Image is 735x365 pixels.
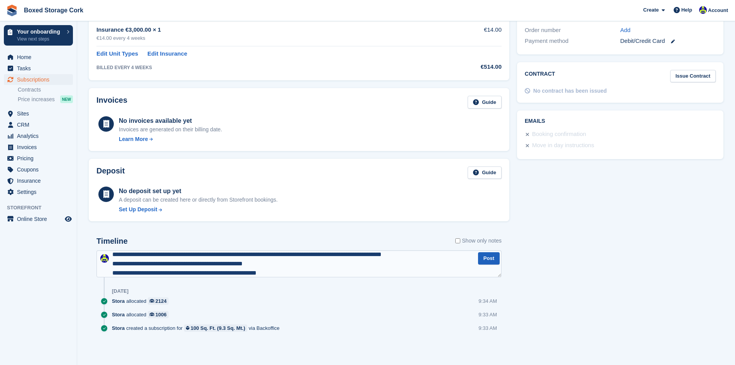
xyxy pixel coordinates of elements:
span: Price increases [18,96,55,103]
div: 9:33 AM [478,311,497,318]
td: €14.00 [426,21,502,46]
img: Vincent [100,254,109,263]
a: menu [4,108,73,119]
h2: Contract [525,70,555,83]
a: Contracts [18,86,73,93]
div: [DATE] [112,288,128,294]
div: Debit/Credit Card [620,37,716,46]
span: Tasks [17,63,63,74]
span: CRM [17,119,63,130]
p: Your onboarding [17,29,63,34]
a: menu [4,63,73,74]
div: Learn More [119,135,148,143]
div: Booking confirmation [532,130,586,139]
div: allocated [112,297,172,305]
a: menu [4,131,73,141]
span: Subscriptions [17,74,63,85]
span: Analytics [17,131,63,141]
div: 9:33 AM [478,324,497,332]
span: Stora [112,297,125,305]
label: Show only notes [455,237,502,245]
input: Show only notes [455,237,460,245]
span: Create [643,6,659,14]
a: 1006 [148,311,168,318]
span: Stora [112,311,125,318]
span: Online Store [17,214,63,224]
div: €14.00 every 4 weeks [96,34,426,42]
a: menu [4,164,73,175]
a: 100 Sq. Ft. (9.3 Sq. Mt.) [184,324,247,332]
div: created a subscription for via Backoffice [112,324,284,332]
div: Order number [525,26,620,35]
span: Insurance [17,175,63,186]
div: 1006 [155,311,167,318]
div: allocated [112,311,172,318]
div: Payment method [525,37,620,46]
a: Boxed Storage Cork [21,4,86,17]
a: Learn More [119,135,222,143]
span: Sites [17,108,63,119]
a: menu [4,142,73,153]
span: Storefront [7,204,77,212]
p: A deposit can be created here or directly from Storefront bookings. [119,196,278,204]
a: menu [4,52,73,63]
a: Add [620,26,631,35]
h2: Emails [525,118,716,124]
div: Insurance €3,000.00 × 1 [96,25,426,34]
a: menu [4,119,73,130]
a: Your onboarding View next steps [4,25,73,46]
span: Account [708,7,728,14]
div: 2124 [155,297,167,305]
a: Set Up Deposit [119,205,278,214]
a: Guide [468,96,502,109]
div: 100 Sq. Ft. (9.3 Sq. Mt.) [191,324,245,332]
a: menu [4,153,73,164]
div: 9:34 AM [478,297,497,305]
div: Set Up Deposit [119,205,157,214]
div: No invoices available yet [119,116,222,126]
button: Post [478,252,500,265]
span: Help [681,6,692,14]
h2: Invoices [96,96,127,109]
a: Edit Insurance [147,49,187,58]
span: Coupons [17,164,63,175]
a: Edit Unit Types [96,49,138,58]
a: menu [4,74,73,85]
p: View next steps [17,36,63,42]
div: Invoices are generated on their billing date. [119,126,222,134]
div: Move in day instructions [532,141,594,150]
span: Invoices [17,142,63,153]
a: Price increases NEW [18,95,73,104]
img: Vincent [699,6,707,14]
div: BILLED EVERY 4 WEEKS [96,64,426,71]
a: menu [4,187,73,197]
img: stora-icon-8386f47178a22dfd0bd8f6a31ec36ba5ce8667c1dd55bd0f319d3a0aa187defe.svg [6,5,18,16]
a: 2124 [148,297,168,305]
div: No deposit set up yet [119,187,278,196]
span: Pricing [17,153,63,164]
h2: Deposit [96,166,125,179]
div: No contract has been issued [533,87,607,95]
span: Home [17,52,63,63]
a: Guide [468,166,502,179]
a: Issue Contract [670,70,716,83]
div: NEW [60,95,73,103]
span: Stora [112,324,125,332]
a: menu [4,214,73,224]
span: Settings [17,187,63,197]
h2: Timeline [96,237,128,246]
a: Preview store [64,214,73,224]
a: menu [4,175,73,186]
div: €514.00 [426,63,502,71]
